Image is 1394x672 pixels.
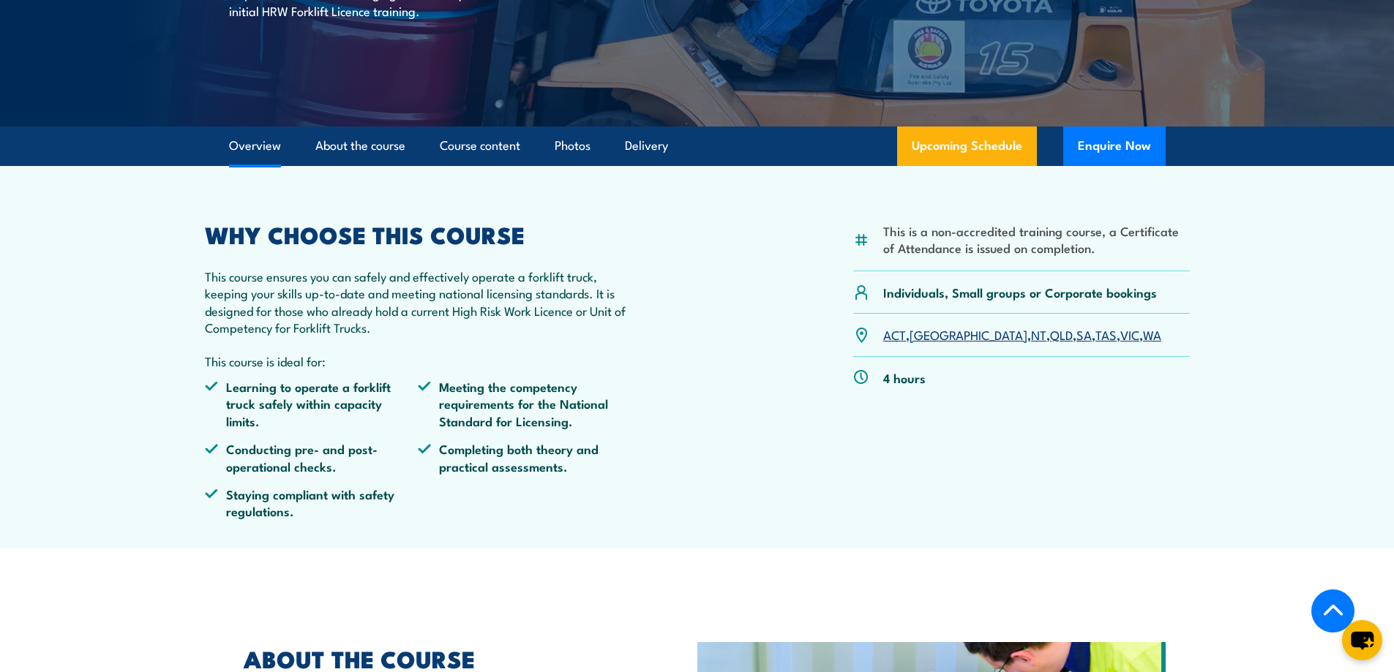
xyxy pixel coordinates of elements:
p: This course is ideal for: [205,352,632,369]
p: 4 hours [883,369,926,386]
p: , , , , , , , [883,326,1161,343]
p: This course ensures you can safely and effectively operate a forklift truck, keeping your skills ... [205,268,632,336]
a: VIC [1120,325,1139,343]
a: About the course [315,127,405,165]
button: chat-button [1342,620,1382,660]
h2: WHY CHOOSE THIS COURSE [205,224,632,244]
a: SA [1076,325,1092,343]
a: QLD [1050,325,1073,343]
h2: ABOUT THE COURSE [244,648,630,668]
li: This is a non-accredited training course, a Certificate of Attendance is issued on completion. [883,222,1190,257]
a: ACT [883,325,906,343]
li: Conducting pre- and post-operational checks. [205,440,419,475]
a: NT [1031,325,1046,343]
a: Photos [555,127,591,165]
a: Upcoming Schedule [897,127,1037,166]
p: Individuals, Small groups or Corporate bookings [883,284,1157,301]
a: Delivery [625,127,668,165]
a: TAS [1095,325,1117,343]
a: Course content [440,127,520,165]
li: Completing both theory and practical assessments. [418,440,632,475]
li: Staying compliant with safety regulations. [205,486,419,520]
a: WA [1143,325,1161,343]
button: Enquire Now [1063,127,1166,166]
a: Overview [229,127,281,165]
a: [GEOGRAPHIC_DATA] [910,325,1027,343]
li: Meeting the competency requirements for the National Standard for Licensing. [418,378,632,429]
li: Learning to operate a forklift truck safely within capacity limits. [205,378,419,429]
